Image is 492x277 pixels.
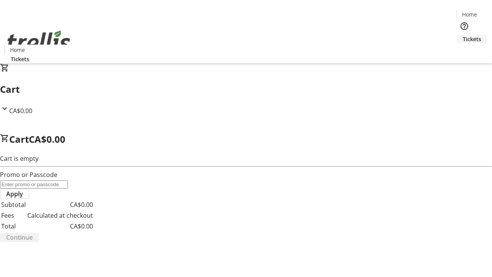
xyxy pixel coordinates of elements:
[457,10,482,18] a: Home
[9,107,32,115] span: CA$0.00
[1,221,26,231] td: Total
[10,46,25,54] span: Home
[5,55,35,63] a: Tickets
[1,200,26,210] td: Subtotal
[5,46,30,54] a: Home
[5,22,73,60] img: Orient E2E Organization PFy9B383RV's Logo
[462,10,477,18] span: Home
[6,189,23,199] span: Apply
[11,55,29,63] span: Tickets
[457,43,472,58] button: Cart
[457,35,487,43] a: Tickets
[463,35,481,43] span: Tickets
[1,210,26,220] td: Fees
[27,210,93,220] td: Calculated at checkout
[27,221,93,231] td: CA$0.00
[27,200,93,210] td: CA$0.00
[457,18,472,34] button: Help
[29,133,65,145] span: CA$0.00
